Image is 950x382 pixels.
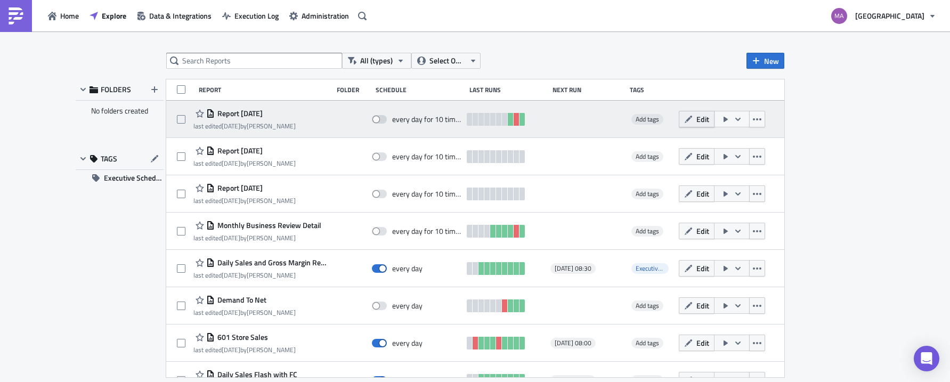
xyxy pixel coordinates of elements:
[631,338,663,348] span: Add tags
[696,225,709,237] span: Edit
[631,300,663,311] span: Add tags
[215,295,266,305] span: Demand To Net
[102,10,126,21] span: Explore
[746,53,784,69] button: New
[392,226,461,236] div: every day for 10 times
[215,183,263,193] span: Report 2025-08-20
[855,10,924,21] span: [GEOGRAPHIC_DATA]
[392,115,461,124] div: every day for 10 times
[392,301,423,311] div: every day
[84,7,132,24] button: Explore
[193,122,296,130] div: last edited by [PERSON_NAME]
[636,300,659,311] span: Add tags
[636,226,659,236] span: Add tags
[166,53,342,69] input: Search Reports
[696,337,709,348] span: Edit
[376,86,464,94] div: Schedule
[222,307,240,318] time: 2025-08-19T18:19:46Z
[636,114,659,124] span: Add tags
[636,263,687,273] span: Executive Schedule
[43,7,84,24] button: Home
[553,86,624,94] div: Next Run
[193,308,296,316] div: last edited by [PERSON_NAME]
[215,221,321,230] span: Monthly Business Review Detail
[429,55,465,67] span: Select Owner
[217,7,284,24] button: Execution Log
[679,297,714,314] button: Edit
[631,263,669,274] span: Executive Schedule
[284,7,354,24] button: Administration
[302,10,349,21] span: Administration
[222,121,240,131] time: 2025-08-22T14:21:13Z
[76,170,164,186] button: Executive Schedule
[679,185,714,202] button: Edit
[696,263,709,274] span: Edit
[555,339,591,347] span: [DATE] 08:00
[696,113,709,125] span: Edit
[193,271,328,279] div: last edited by [PERSON_NAME]
[631,226,663,237] span: Add tags
[149,10,212,21] span: Data & Integrations
[222,158,240,168] time: 2025-08-20T16:29:58Z
[830,7,848,25] img: Avatar
[392,152,461,161] div: every day for 10 times
[215,332,268,342] span: 601 Store Sales
[392,189,461,199] div: every day for 10 times
[696,188,709,199] span: Edit
[696,300,709,311] span: Edit
[101,154,117,164] span: TAGS
[636,151,659,161] span: Add tags
[199,86,332,94] div: Report
[696,151,709,162] span: Edit
[392,264,423,273] div: every day
[342,53,411,69] button: All (types)
[636,189,659,199] span: Add tags
[234,10,279,21] span: Execution Log
[215,109,263,118] span: Report 2025-08-20
[193,234,321,242] div: last edited by [PERSON_NAME]
[914,346,939,371] div: Open Intercom Messenger
[104,170,164,186] span: Executive Schedule
[555,264,591,273] span: [DATE] 08:30
[469,86,547,94] div: Last Runs
[222,345,240,355] time: 2025-08-19T01:46:23Z
[679,223,714,239] button: Edit
[193,346,296,354] div: last edited by [PERSON_NAME]
[631,189,663,199] span: Add tags
[222,196,240,206] time: 2025-08-22T14:13:30Z
[215,146,263,156] span: Report 2025-08-20
[337,86,370,94] div: Folder
[679,260,714,277] button: Edit
[215,258,328,267] span: Daily Sales and Gross Margin Report
[193,197,296,205] div: last edited by [PERSON_NAME]
[630,86,674,94] div: Tags
[631,151,663,162] span: Add tags
[679,335,714,351] button: Edit
[193,159,296,167] div: last edited by [PERSON_NAME]
[679,111,714,127] button: Edit
[132,7,217,24] button: Data & Integrations
[825,4,942,28] button: [GEOGRAPHIC_DATA]
[764,55,779,67] span: New
[411,53,481,69] button: Select Owner
[7,7,25,25] img: PushMetrics
[101,85,131,94] span: FOLDERS
[222,233,240,243] time: 2025-08-20T15:46:06Z
[392,338,423,348] div: every day
[222,270,240,280] time: 2025-08-19T18:39:22Z
[679,148,714,165] button: Edit
[636,338,659,348] span: Add tags
[215,370,297,379] span: Daily Sales Flash with FC
[631,114,663,125] span: Add tags
[60,10,79,21] span: Home
[360,55,393,67] span: All (types)
[76,101,164,121] div: No folders created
